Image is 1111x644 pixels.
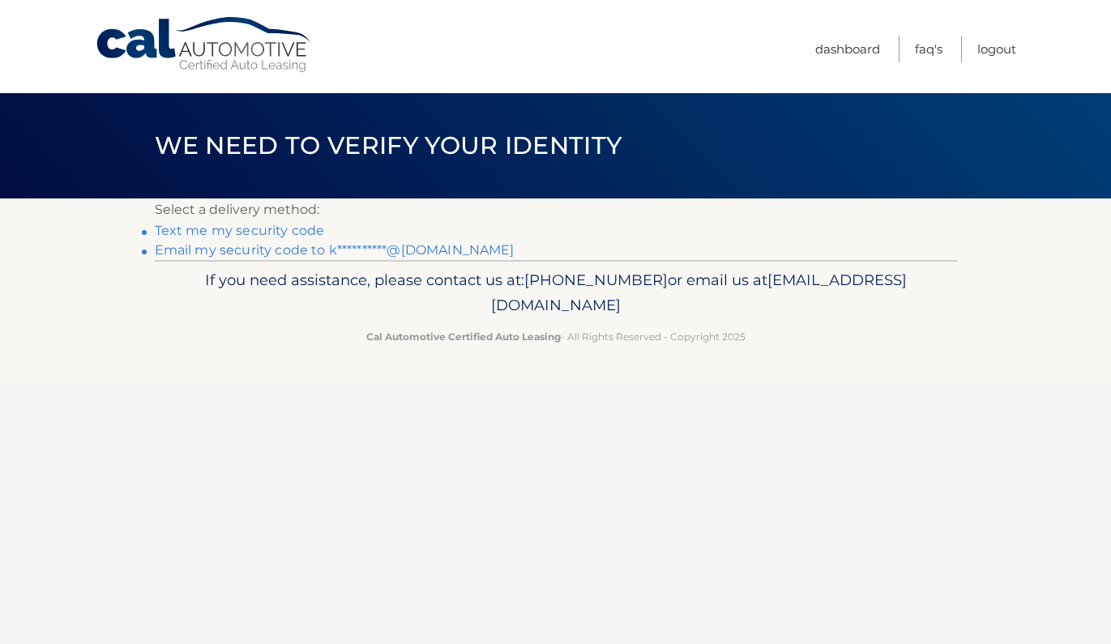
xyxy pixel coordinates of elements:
[366,331,561,343] strong: Cal Automotive Certified Auto Leasing
[977,36,1016,62] a: Logout
[155,223,325,238] a: Text me my security code
[165,267,946,319] p: If you need assistance, please contact us at: or email us at
[155,130,622,160] span: We need to verify your identity
[524,271,668,289] span: [PHONE_NUMBER]
[95,16,314,74] a: Cal Automotive
[815,36,880,62] a: Dashboard
[165,328,946,345] p: - All Rights Reserved - Copyright 2025
[155,198,957,221] p: Select a delivery method:
[155,242,515,258] a: Email my security code to k**********@[DOMAIN_NAME]
[915,36,942,62] a: FAQ's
